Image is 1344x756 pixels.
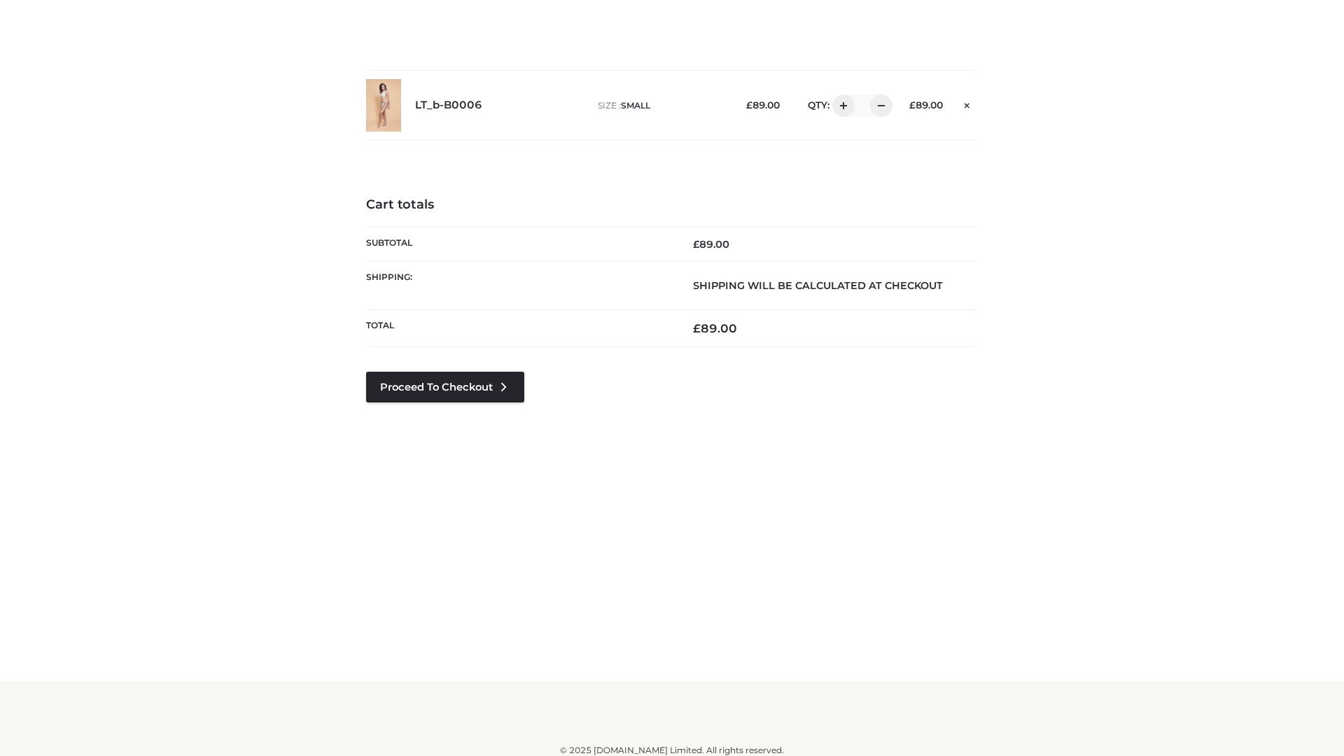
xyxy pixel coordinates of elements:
[909,99,916,111] span: £
[957,94,978,113] a: Remove this item
[746,99,752,111] span: £
[415,99,482,112] a: LT_b-B0006
[366,310,672,347] th: Total
[693,238,699,251] span: £
[693,321,701,335] span: £
[366,197,978,213] h4: Cart totals
[746,99,780,111] bdi: 89.00
[693,321,737,335] bdi: 89.00
[621,100,650,111] span: SMALL
[366,227,672,261] th: Subtotal
[366,372,524,402] a: Proceed to Checkout
[693,238,729,251] bdi: 89.00
[909,99,943,111] bdi: 89.00
[794,94,888,117] div: QTY:
[693,279,943,292] strong: Shipping will be calculated at checkout
[598,99,724,112] p: size :
[366,79,401,132] img: LT_b-B0006 - SMALL
[366,261,672,309] th: Shipping:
